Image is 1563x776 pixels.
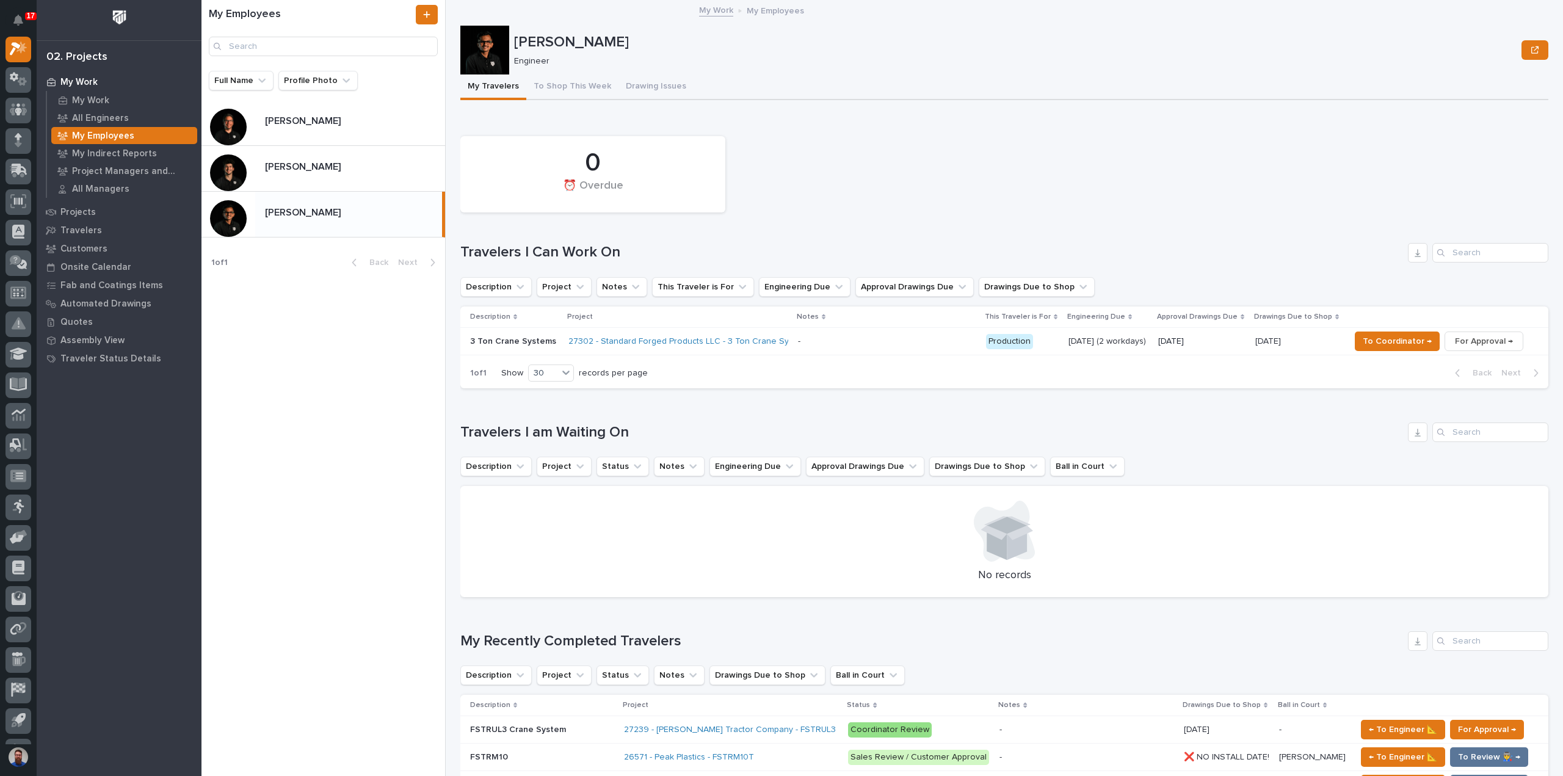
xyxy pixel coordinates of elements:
button: Status [597,457,649,476]
button: Ball in Court [830,665,905,685]
button: Project [537,665,592,685]
a: All Managers [47,180,201,197]
button: ← To Engineer 📐 [1361,747,1445,767]
p: Customers [60,244,107,255]
a: All Engineers [47,109,201,126]
p: - [1279,722,1284,735]
button: For Approval → [1445,332,1523,351]
div: Notifications17 [15,15,31,34]
p: My Work [72,95,109,106]
button: For Approval → [1450,720,1524,739]
div: 0 [481,148,705,178]
span: For Approval → [1455,334,1513,349]
button: Description [460,665,532,685]
button: Description [460,457,532,476]
input: Search [1432,243,1548,263]
a: My Indirect Reports [47,145,201,162]
p: 1 of 1 [201,248,238,278]
p: Fab and Coatings Items [60,280,163,291]
button: Project [537,277,592,297]
p: Description [470,698,510,712]
p: Engineering Due [1067,310,1125,324]
button: Drawings Due to Shop [929,457,1045,476]
h1: Travelers I Can Work On [460,244,1403,261]
button: Approval Drawings Due [855,277,974,297]
tr: FSTRUL3 Crane SystemFSTRUL3 Crane System 27239 - [PERSON_NAME] Tractor Company - FSTRUL3 Crane Sy... [460,716,1548,744]
a: Assembly View [37,331,201,349]
p: Show [501,368,523,379]
div: 30 [529,367,558,380]
button: My Travelers [460,74,526,100]
p: 3 Ton Crane Systems [470,336,559,347]
p: Project Managers and Engineers [72,166,192,177]
p: My Employees [72,131,134,142]
div: Coordinator Review [848,722,932,738]
button: Next [393,257,445,268]
a: [PERSON_NAME][PERSON_NAME] [201,192,445,238]
button: Notes [597,277,647,297]
p: Ball in Court [1278,698,1320,712]
a: My Employees [47,127,201,144]
button: Back [1445,368,1496,379]
span: ← To Engineer 📐 [1369,722,1437,737]
button: Next [1496,368,1548,379]
p: [DATE] [1255,334,1283,347]
button: Profile Photo [278,71,358,90]
p: 1 of 1 [460,358,496,388]
div: Sales Review / Customer Approval [848,750,989,765]
input: Search [209,37,438,56]
span: Back [362,257,388,268]
a: Traveler Status Details [37,349,201,368]
p: Automated Drawings [60,299,151,310]
p: [PERSON_NAME] [265,159,343,173]
a: Project Managers and Engineers [47,162,201,179]
a: 27239 - [PERSON_NAME] Tractor Company - FSTRUL3 Crane System [624,725,894,735]
button: Notes [654,457,705,476]
a: 26571 - Peak Plastics - FSTRM10T [624,752,754,763]
p: My Indirect Reports [72,148,157,159]
a: [PERSON_NAME][PERSON_NAME] [201,146,445,192]
button: To Coordinator → [1355,332,1440,351]
p: Project [567,310,593,324]
p: Drawings Due to Shop [1254,310,1332,324]
img: Workspace Logo [108,6,131,29]
tr: FSTRM10FSTRM10 26571 - Peak Plastics - FSTRM10T Sales Review / Customer Approval- ❌ NO INSTALL DA... [460,744,1548,771]
a: Fab and Coatings Items [37,276,201,294]
button: Drawings Due to Shop [709,665,825,685]
button: To Review 👨‍🏭 → [1450,747,1528,767]
p: [PERSON_NAME] [265,113,343,127]
p: Notes [797,310,819,324]
p: No records [475,569,1534,582]
p: Projects [60,207,96,218]
span: ← To Engineer 📐 [1369,750,1437,764]
div: ⏰ Overdue [481,179,705,205]
span: For Approval → [1458,722,1516,737]
tr: 3 Ton Crane Systems27302 - Standard Forged Products LLC - 3 Ton Crane Systems - Production[DATE] ... [460,328,1548,355]
button: Drawing Issues [618,74,694,100]
button: Back [342,257,393,268]
a: Travelers [37,221,201,239]
h1: Travelers I am Waiting On [460,424,1403,441]
div: - [999,752,1002,763]
p: Notes [998,698,1020,712]
button: Engineering Due [759,277,850,297]
input: Search [1432,631,1548,651]
span: To Coordinator → [1363,334,1432,349]
span: Next [1501,368,1528,379]
p: All Engineers [72,113,129,124]
button: This Traveler is For [652,277,754,297]
span: Next [398,257,425,268]
button: Full Name [209,71,274,90]
p: Travelers [60,225,102,236]
a: Customers [37,239,201,258]
a: My Work [47,92,201,109]
input: Search [1432,422,1548,442]
button: Project [537,457,592,476]
p: records per page [579,368,648,379]
span: Back [1465,368,1492,379]
button: Notifications [5,7,31,33]
a: My Work [699,2,733,16]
